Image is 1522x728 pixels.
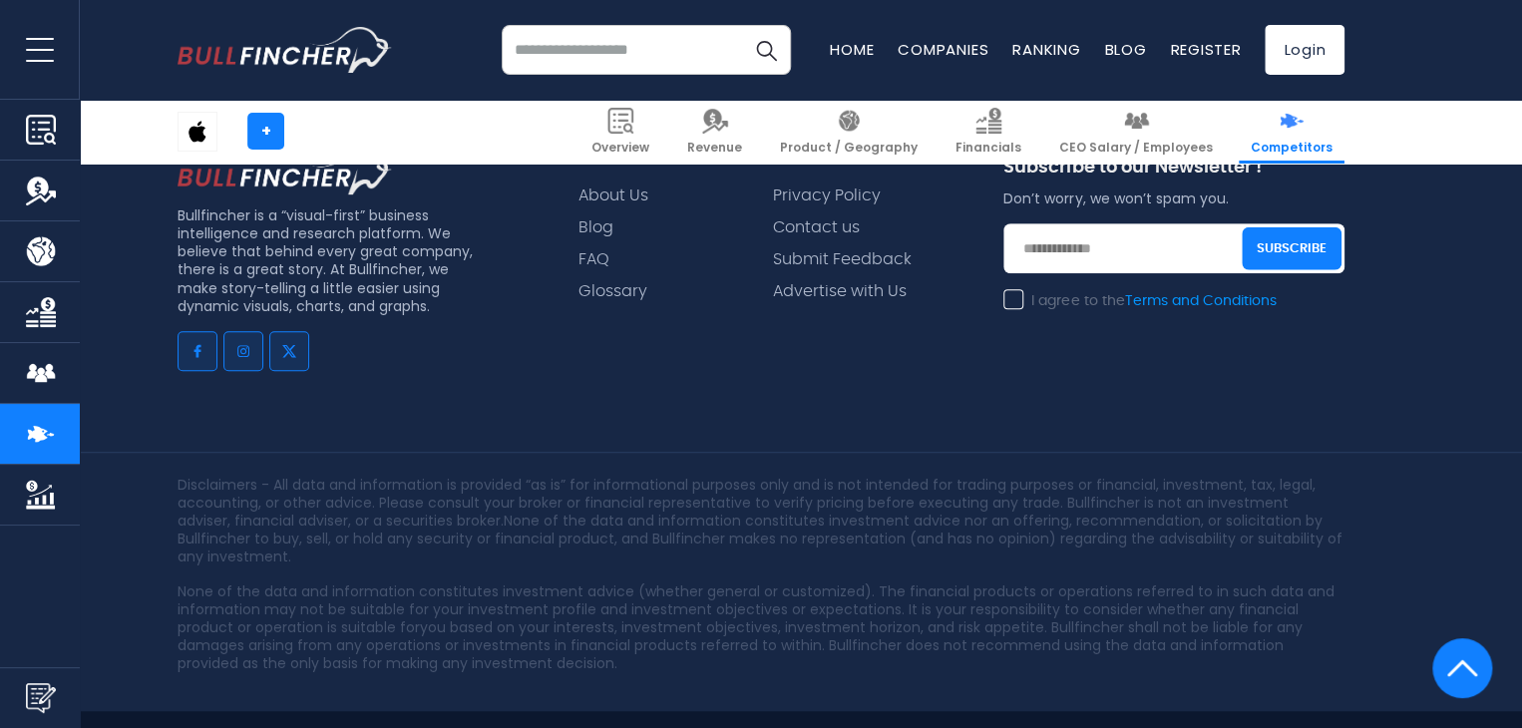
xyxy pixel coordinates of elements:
[1124,294,1276,308] a: Terms and Conditions
[773,218,860,237] a: Contact us
[179,113,216,151] img: AAPL logo
[591,140,649,156] span: Overview
[269,331,309,371] a: Go to twitter
[741,25,791,75] button: Search
[578,282,647,301] a: Glossary
[178,27,392,73] a: Go to homepage
[1242,227,1341,270] button: Subscribe
[178,476,1344,566] p: Disclaimers - All data and information is provided “as is” for informational purposes only and is...
[247,113,284,150] a: +
[178,206,481,315] p: Bullfincher is a “visual-first” business intelligence and research platform. We believe that behi...
[578,250,609,269] a: FAQ
[578,218,613,237] a: Blog
[1265,25,1344,75] a: Login
[1012,39,1080,60] a: Ranking
[1239,100,1344,164] a: Competitors
[773,250,912,269] a: Submit Feedback
[1003,157,1344,189] div: Subscribe to our Newsletter !
[944,100,1033,164] a: Financials
[223,331,263,371] a: Go to instagram
[579,100,661,164] a: Overview
[178,331,217,371] a: Go to facebook
[780,140,918,156] span: Product / Geography
[1003,292,1276,310] label: I agree to the
[955,140,1021,156] span: Financials
[768,100,930,164] a: Product / Geography
[178,149,392,194] img: footer logo
[773,186,881,205] a: Privacy Policy
[675,100,754,164] a: Revenue
[1059,140,1213,156] span: CEO Salary / Employees
[1104,39,1146,60] a: Blog
[578,186,648,205] a: About Us
[898,39,988,60] a: Companies
[687,140,742,156] span: Revenue
[773,282,907,301] a: Advertise with Us
[1170,39,1241,60] a: Register
[1251,140,1332,156] span: Competitors
[178,27,392,73] img: bullfincher logo
[1047,100,1225,164] a: CEO Salary / Employees
[1003,189,1344,207] p: Don’t worry, we won’t spam you.
[830,39,874,60] a: Home
[178,582,1344,673] p: None of the data and information constitutes investment advice (whether general or customized). T...
[1003,324,1307,402] iframe: reCAPTCHA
